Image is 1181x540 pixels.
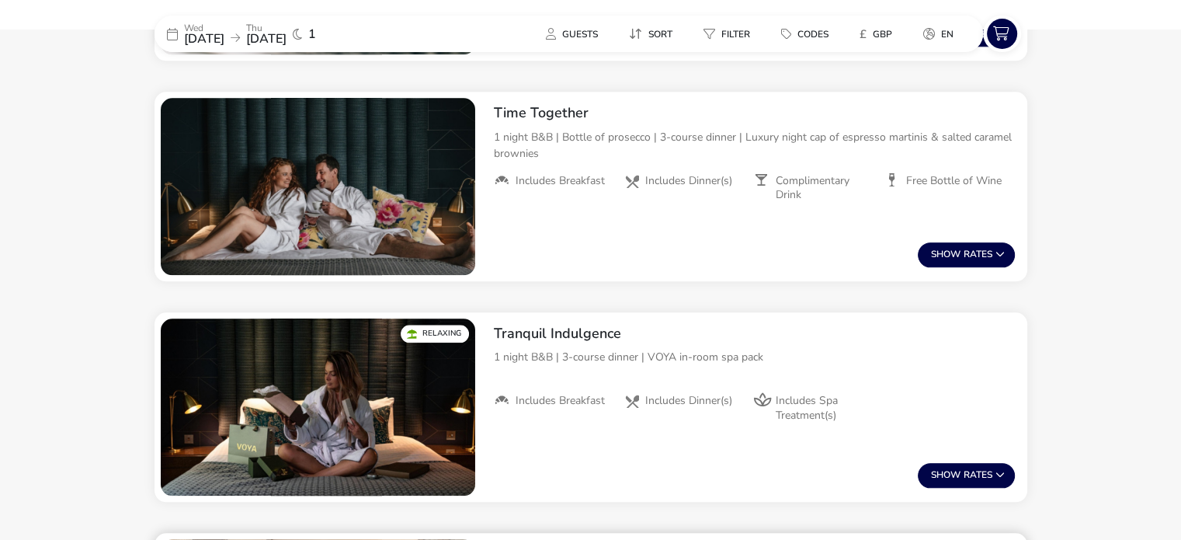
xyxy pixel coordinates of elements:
[161,319,475,496] swiper-slide: 1 / 1
[918,463,1015,488] button: ShowRates
[931,470,964,480] span: Show
[648,28,672,40] span: Sort
[533,23,617,45] naf-pibe-menu-bar-item: Guests
[617,23,685,45] button: Sort
[155,16,387,52] div: Wed[DATE]Thu[DATE]1
[401,325,469,343] div: Relaxing
[860,26,867,42] i: £
[308,28,316,40] span: 1
[184,30,224,47] span: [DATE]
[769,23,847,45] naf-pibe-menu-bar-item: Codes
[481,92,1027,214] div: Time Together1 night B&B | Bottle of prosecco | 3-course dinner | Luxury night cap of espresso ma...
[918,242,1015,267] button: ShowRates
[494,104,1015,122] h2: Time Together
[769,23,841,45] button: Codes
[906,174,1002,188] span: Free Bottle of Wine
[481,312,1027,435] div: Tranquil Indulgence1 night B&B | 3-course dinner | VOYA in-room spa packIncludes BreakfastInclude...
[776,174,872,202] span: Complimentary Drink
[691,23,769,45] naf-pibe-menu-bar-item: Filter
[721,28,750,40] span: Filter
[847,23,911,45] naf-pibe-menu-bar-item: £GBP
[533,23,610,45] button: Guests
[931,249,964,260] span: Show
[911,23,972,45] naf-pibe-menu-bar-item: en
[645,394,732,408] span: Includes Dinner(s)
[494,129,1015,162] p: 1 night B&B | Bottle of prosecco | 3-course dinner | Luxury night cap of espresso martinis & salt...
[617,23,691,45] naf-pibe-menu-bar-item: Sort
[645,174,732,188] span: Includes Dinner(s)
[494,325,1015,343] h2: Tranquil Indulgence
[161,98,475,275] swiper-slide: 1 / 1
[941,28,953,40] span: en
[516,394,605,408] span: Includes Breakfast
[494,349,1015,365] p: 1 night B&B | 3-course dinner | VOYA in-room spa pack
[562,28,598,40] span: Guests
[797,28,828,40] span: Codes
[911,23,966,45] button: en
[246,23,287,33] p: Thu
[873,28,892,40] span: GBP
[847,23,905,45] button: £GBP
[776,394,872,422] span: Includes Spa Treatment(s)
[184,23,224,33] p: Wed
[691,23,762,45] button: Filter
[246,30,287,47] span: [DATE]
[516,174,605,188] span: Includes Breakfast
